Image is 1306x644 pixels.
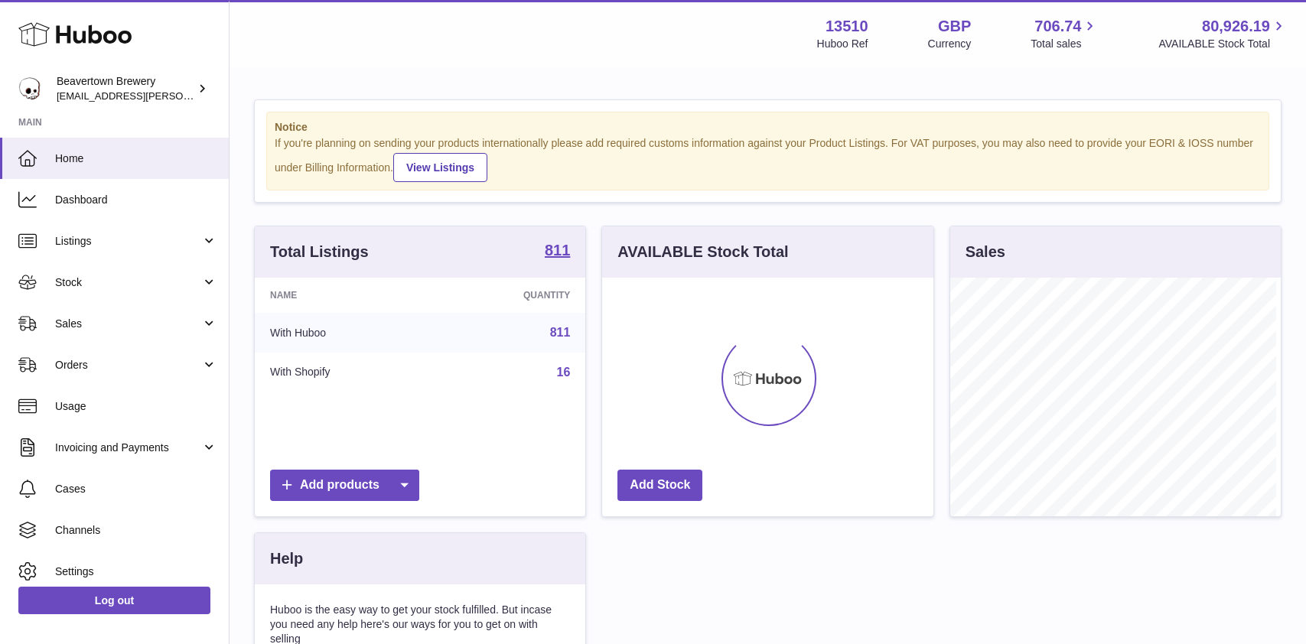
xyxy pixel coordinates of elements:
a: Add Stock [617,470,702,501]
span: 706.74 [1034,16,1081,37]
a: Log out [18,587,210,614]
strong: 811 [545,242,570,258]
a: 811 [550,326,571,339]
h3: AVAILABLE Stock Total [617,242,788,262]
th: Name [255,278,433,313]
a: 80,926.19 AVAILABLE Stock Total [1158,16,1288,51]
strong: Notice [275,120,1261,135]
h3: Total Listings [270,242,369,262]
h3: Help [270,548,303,569]
span: AVAILABLE Stock Total [1158,37,1288,51]
span: Usage [55,399,217,414]
a: View Listings [393,153,487,182]
div: Beavertown Brewery [57,74,194,103]
td: With Shopify [255,353,433,392]
span: Total sales [1031,37,1099,51]
a: 16 [557,366,571,379]
h3: Sales [966,242,1005,262]
span: [EMAIL_ADDRESS][PERSON_NAME][DOMAIN_NAME] [57,89,307,102]
a: 706.74 Total sales [1031,16,1099,51]
th: Quantity [433,278,585,313]
div: Currency [928,37,972,51]
span: Listings [55,234,201,249]
a: Add products [270,470,419,501]
div: Huboo Ref [817,37,868,51]
div: If you're planning on sending your products internationally please add required customs informati... [275,136,1261,182]
strong: 13510 [826,16,868,37]
strong: GBP [938,16,971,37]
span: Invoicing and Payments [55,441,201,455]
span: Orders [55,358,201,372]
span: Settings [55,564,217,579]
span: Sales [55,317,201,331]
img: kit.lowe@beavertownbrewery.co.uk [18,77,41,100]
span: Stock [55,275,201,290]
span: Dashboard [55,193,217,207]
span: Home [55,151,217,166]
span: Cases [55,482,217,496]
span: 80,926.19 [1202,16,1270,37]
td: With Huboo [255,313,433,353]
a: 811 [545,242,570,261]
span: Channels [55,523,217,538]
